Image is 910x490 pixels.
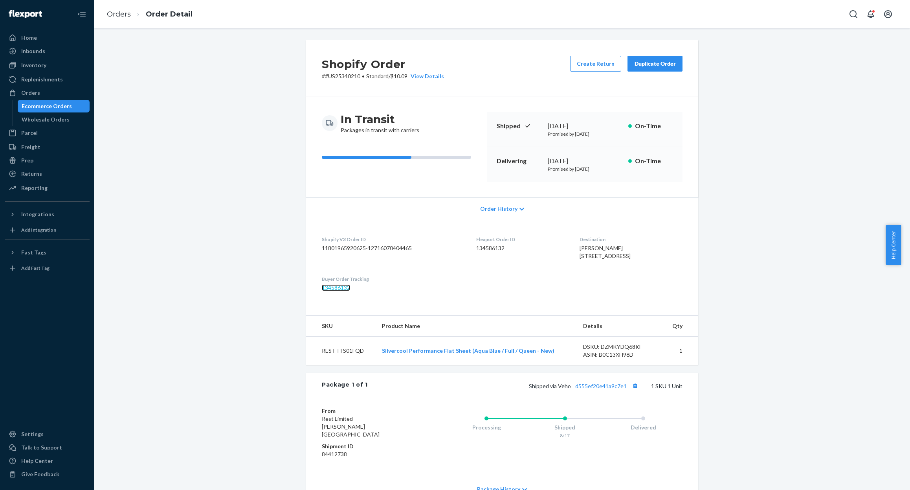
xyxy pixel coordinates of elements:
[341,112,419,134] div: Packages in transit with carriers
[529,383,640,389] span: Shipped via Veho
[74,6,90,22] button: Close Navigation
[146,10,193,18] a: Order Detail
[5,45,90,57] a: Inbounds
[604,424,682,431] div: Delivered
[21,430,44,438] div: Settings
[21,143,40,151] div: Freight
[322,381,368,391] div: Package 1 of 1
[863,6,879,22] button: Open notifications
[880,6,896,22] button: Open account menu
[580,236,682,243] dt: Destination
[382,347,554,354] a: Silvercool Performance Flat Sheet (Aqua Blue / Full / Queen - New)
[107,10,131,18] a: Orders
[663,316,698,337] th: Qty
[21,249,46,256] div: Fast Tags
[322,244,464,252] dd: 11801965920625-12716070404465
[322,442,416,450] dt: Shipment ID
[575,383,627,389] a: d555ef20e41a9c7e1
[526,432,604,439] div: 8/17
[21,89,40,97] div: Orders
[548,131,622,137] p: Promised by [DATE]
[21,444,62,451] div: Talk to Support
[376,316,577,337] th: Product Name
[322,276,464,282] dt: Buyer Order Tracking
[21,76,63,83] div: Replenishments
[846,6,861,22] button: Open Search Box
[476,244,567,252] dd: 134586132
[21,470,59,478] div: Give Feedback
[480,205,517,213] span: Order History
[583,343,657,351] div: DSKU: DZMKYDQ68KF
[635,157,673,166] p: On-Time
[21,227,56,233] div: Add Integration
[635,122,673,131] p: On-Time
[322,72,444,80] p: # #US25340210 / $10.09
[5,441,90,454] a: Talk to Support
[322,407,416,415] dt: From
[21,157,33,164] div: Prep
[5,127,90,139] a: Parcel
[663,337,698,365] td: 1
[5,141,90,153] a: Freight
[570,56,621,72] button: Create Return
[627,56,682,72] button: Duplicate Order
[5,31,90,44] a: Home
[21,61,46,69] div: Inventory
[21,34,37,42] div: Home
[476,236,567,243] dt: Flexport Order ID
[5,87,90,99] a: Orders
[21,47,45,55] div: Inbounds
[21,170,42,178] div: Returns
[101,3,199,26] ol: breadcrumbs
[577,316,663,337] th: Details
[322,236,464,243] dt: Shopify V3 Order ID
[5,73,90,86] a: Replenishments
[18,100,90,112] a: Ecommerce Orders
[548,157,622,166] div: [DATE]
[368,381,682,391] div: 1 SKU 1 Unit
[322,415,380,438] span: Rest Limited [PERSON_NAME][GEOGRAPHIC_DATA]
[634,60,676,68] div: Duplicate Order
[5,168,90,180] a: Returns
[630,381,640,391] button: Copy tracking number
[497,122,541,131] p: Shipped
[886,225,901,265] button: Help Center
[366,73,389,79] span: Standard
[21,265,50,271] div: Add Fast Tag
[21,457,53,465] div: Help Center
[21,129,38,137] div: Parcel
[22,102,72,110] div: Ecommerce Orders
[447,424,526,431] div: Processing
[5,455,90,467] a: Help Center
[5,262,90,274] a: Add Fast Tag
[322,56,444,72] h2: Shopify Order
[306,337,376,365] td: REST-ITS01FQD
[22,116,70,123] div: Wholesale Orders
[306,316,376,337] th: SKU
[407,72,444,80] button: View Details
[548,166,622,172] p: Promised by [DATE]
[5,182,90,194] a: Reporting
[5,468,90,481] button: Give Feedback
[5,208,90,221] button: Integrations
[9,10,42,18] img: Flexport logo
[21,184,48,192] div: Reporting
[5,59,90,72] a: Inventory
[322,450,416,458] dd: 84412738
[548,122,622,131] div: [DATE]
[341,112,419,126] h3: In Transit
[21,210,54,218] div: Integrations
[526,424,604,431] div: Shipped
[5,224,90,236] a: Add Integration
[362,73,365,79] span: •
[5,154,90,167] a: Prep
[18,113,90,126] a: Wholesale Orders
[580,245,631,259] span: [PERSON_NAME] [STREET_ADDRESS]
[322,284,350,291] a: 134586132
[583,351,657,359] div: ASIN: B0C13XH96D
[5,246,90,259] button: Fast Tags
[5,428,90,440] a: Settings
[497,157,541,166] p: Delivering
